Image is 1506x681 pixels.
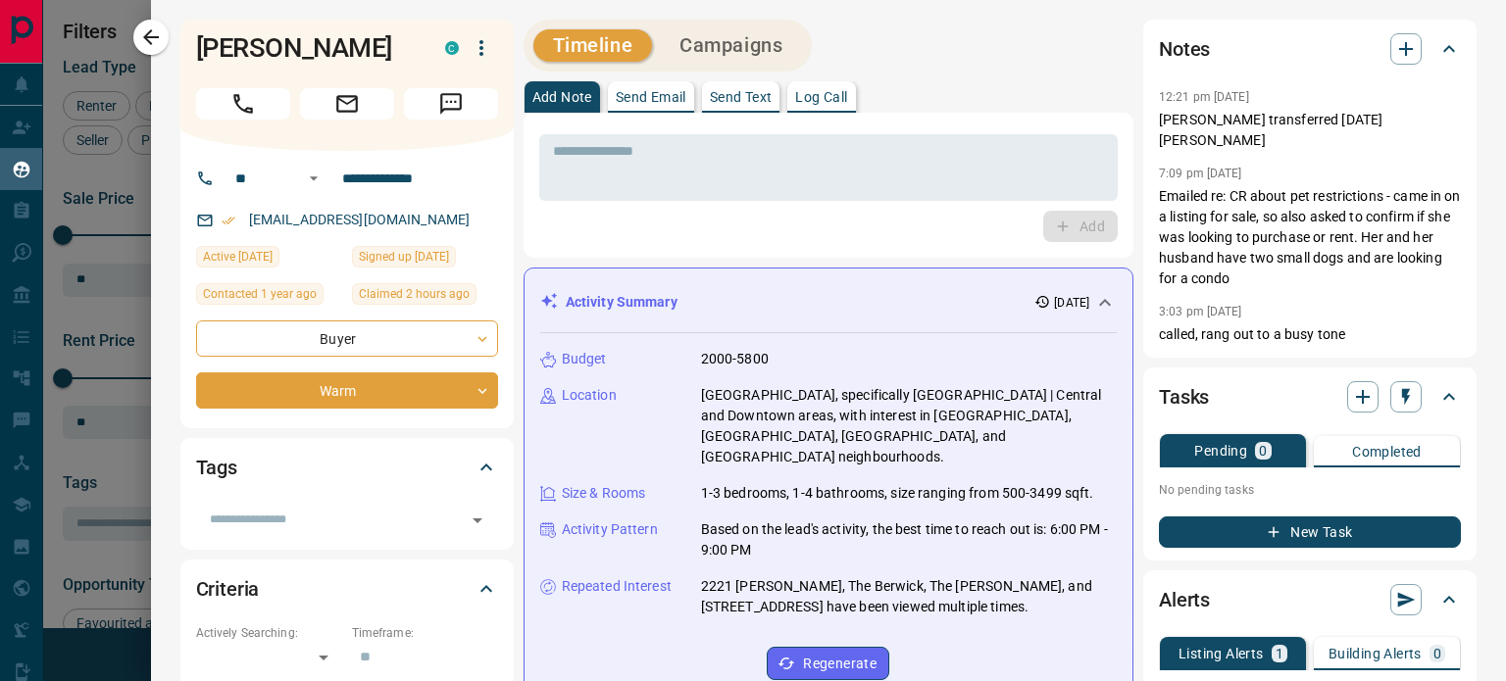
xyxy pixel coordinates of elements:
p: Repeated Interest [562,576,672,597]
p: 2000-5800 [701,349,769,369]
button: New Task [1159,516,1461,548]
p: 0 [1259,444,1267,458]
p: No pending tasks [1159,475,1461,505]
button: Open [302,167,326,190]
p: Actively Searching: [196,624,342,642]
p: Size & Rooms [562,483,646,504]
p: [DATE] [1054,294,1089,312]
span: Active [DATE] [203,247,273,267]
p: Add Note [532,90,592,104]
div: Notes [1159,25,1461,73]
p: Send Email [616,90,686,104]
p: Activity Pattern [562,519,658,540]
p: Activity Summary [566,292,678,313]
div: Tags [196,444,498,491]
div: Wed Jul 30 2025 [196,246,342,273]
p: Building Alerts [1329,647,1422,660]
div: Buyer [196,320,498,357]
span: Signed up [DATE] [359,247,449,267]
h2: Tags [196,452,237,483]
p: Location [562,385,617,406]
a: [EMAIL_ADDRESS][DOMAIN_NAME] [249,212,471,227]
h2: Tasks [1159,381,1209,413]
div: Criteria [196,565,498,612]
p: 1 [1276,647,1283,660]
p: Timeframe: [352,624,498,642]
p: 3:03 pm [DATE] [1159,305,1242,318]
h2: Notes [1159,33,1210,65]
div: Wed Aug 13 2025 [352,283,498,311]
h1: [PERSON_NAME] [196,32,416,64]
p: 1-3 bedrooms, 1-4 bathrooms, size ranging from 500-3499 sqft. [701,483,1094,504]
button: Regenerate [767,647,889,680]
p: 7:09 pm [DATE] [1159,167,1242,180]
span: Contacted 1 year ago [203,284,317,304]
div: Tasks [1159,373,1461,420]
span: Message [404,88,498,120]
svg: Email Verified [222,214,235,227]
p: Completed [1352,445,1422,459]
div: condos.ca [445,41,459,55]
span: Call [196,88,290,120]
p: Pending [1194,444,1247,458]
p: Listing Alerts [1179,647,1264,660]
button: Open [464,507,491,534]
p: Budget [562,349,607,369]
p: 0 [1433,647,1441,660]
p: [PERSON_NAME] transferred [DATE] [PERSON_NAME] [1159,110,1461,151]
div: Wed Mar 29 2023 [352,246,498,273]
div: Tue Oct 31 2023 [196,283,342,311]
h2: Alerts [1159,584,1210,615]
p: Send Text [710,90,773,104]
p: Based on the lead's activity, the best time to reach out is: 6:00 PM - 9:00 PM [701,519,1117,560]
div: Activity Summary[DATE] [540,284,1117,320]
button: Campaigns [660,29,802,62]
span: Claimed 2 hours ago [359,284,470,304]
h2: Criteria [196,573,260,605]
p: Emailed re: CR about pet restrictions - came in on a listing for sale, so also asked to confirm i... [1159,186,1461,289]
p: 2221 [PERSON_NAME], The Berwick, The [PERSON_NAME], and [STREET_ADDRESS] have been viewed multipl... [701,576,1117,617]
button: Timeline [533,29,653,62]
span: Email [300,88,394,120]
div: Warm [196,372,498,409]
p: 12:21 pm [DATE] [1159,90,1249,104]
p: [GEOGRAPHIC_DATA], specifically [GEOGRAPHIC_DATA] | Central and Downtown areas, with interest in ... [701,385,1117,467]
p: called, rang out to a busy tone [1159,324,1461,345]
div: Alerts [1159,576,1461,623]
p: Log Call [795,90,847,104]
